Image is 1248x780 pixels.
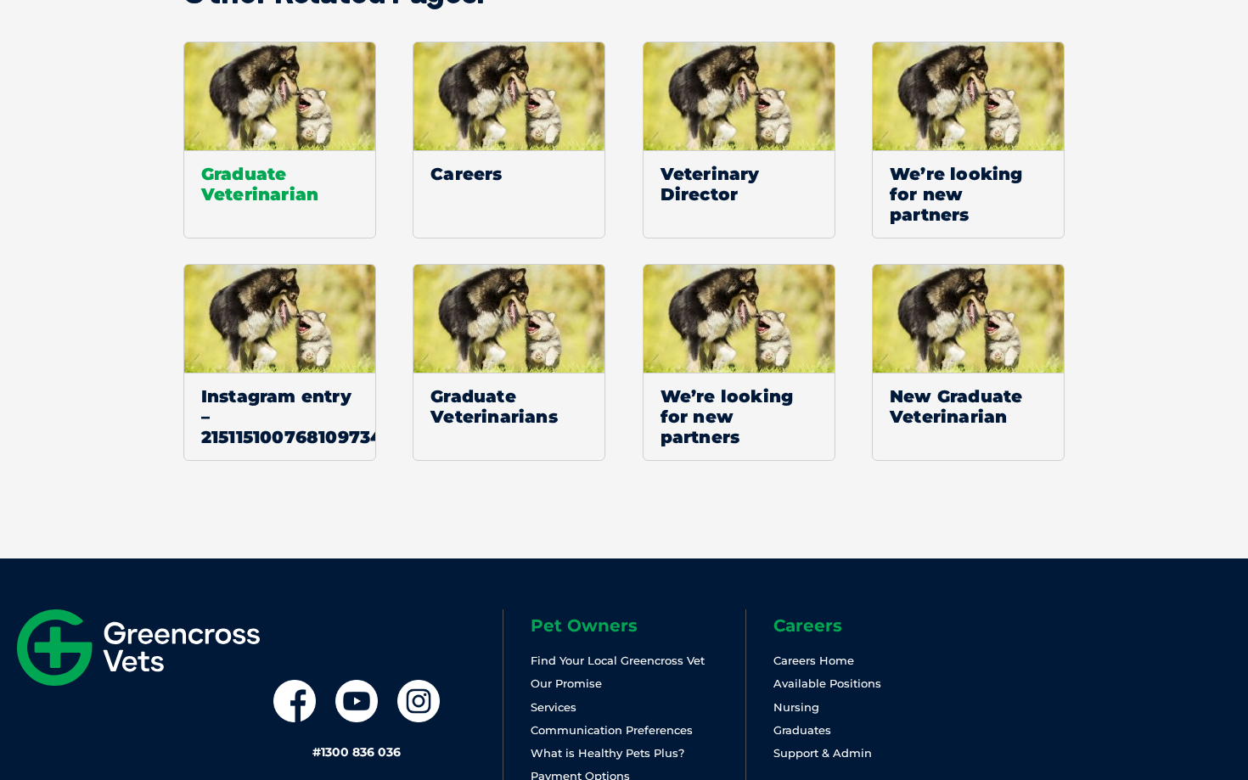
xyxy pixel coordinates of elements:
a: Our Promise [531,676,602,690]
a: Find Your Local Greencross Vet [531,654,705,667]
a: Default ThumbnailInstagram entry – 2151151007681097340_321590398 [183,264,376,461]
img: Default Thumbnail [413,42,605,150]
a: Available Positions [773,676,881,690]
a: Default ThumbnailWe’re looking for new partners [643,264,835,461]
a: What is Healthy Pets Plus? [531,746,684,760]
span: Careers [413,150,604,197]
a: Nursing [773,700,819,714]
img: Default Thumbnail [644,42,835,150]
img: Default Thumbnail [184,42,376,150]
img: Default Thumbnail [184,265,376,373]
a: Default ThumbnailNew Graduate Veterinarian [872,264,1065,461]
a: Default ThumbnailGraduate Veterinarians [413,264,605,461]
a: Careers Home [773,654,854,667]
img: Default Thumbnail [873,42,1065,150]
span: We’re looking for new partners [644,373,835,460]
a: Support & Admin [773,746,872,760]
span: Graduate Veterinarians [413,373,604,440]
a: Default ThumbnailVeterinary Director [643,42,835,238]
img: Default Thumbnail [644,265,835,373]
h6: Pet Owners [531,617,745,634]
a: Default ThumbnailCareers [413,42,605,238]
a: Communication Preferences [531,723,693,737]
a: #1300 836 036 [312,744,401,760]
img: Default Thumbnail [873,265,1065,373]
span: Graduate Veterinarian [184,150,375,217]
span: New Graduate Veterinarian [873,373,1064,440]
h6: Careers [773,617,988,634]
a: Services [531,700,576,714]
img: Default Thumbnail [413,265,605,373]
span: We’re looking for new partners [873,150,1064,238]
span: Veterinary Director [644,150,835,217]
a: Graduates [773,723,831,737]
a: Default ThumbnailWe’re looking for new partners [872,42,1065,238]
span: Instagram entry – 2151151007681097340_321590398 [184,373,375,460]
span: # [312,744,321,760]
a: Default ThumbnailGraduate Veterinarian [183,42,376,238]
